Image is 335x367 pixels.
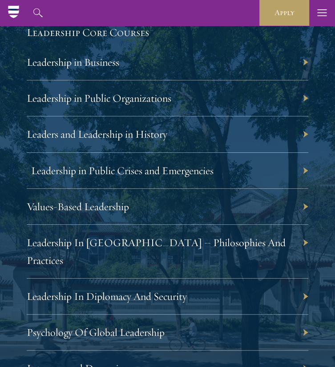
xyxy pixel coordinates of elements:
a: Leadership in Business [27,56,119,69]
a: Leadership In Diplomacy And Security [27,290,187,303]
h5: Leadership Core Courses [27,25,308,40]
a: Values-Based Leadership [27,200,129,213]
a: Leaders and Leadership in History [27,128,167,141]
a: Psychology Of Global Leadership [27,326,165,339]
a: Leadership In [GEOGRAPHIC_DATA] – Philosophies And Practices [27,236,286,267]
a: Leadership in Public Organizations [27,92,171,105]
a: Leadership in Public Crises and Emergencies [31,164,214,177]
